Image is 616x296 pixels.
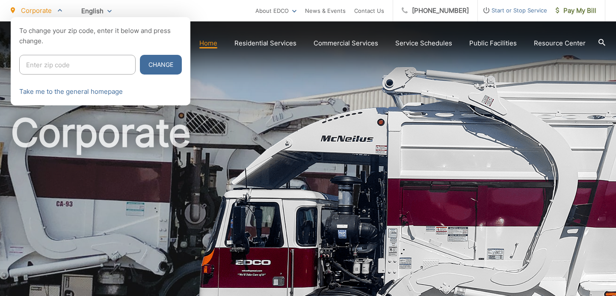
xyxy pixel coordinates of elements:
span: English [75,3,118,18]
input: Enter zip code [19,55,136,75]
span: Pay My Bill [556,6,596,16]
a: News & Events [305,6,346,16]
span: Corporate [21,6,52,15]
a: Take me to the general homepage [19,87,123,97]
p: To change your zip code, enter it below and press change. [19,26,182,46]
button: Change [140,55,182,75]
a: Contact Us [354,6,384,16]
a: About EDCO [255,6,296,16]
